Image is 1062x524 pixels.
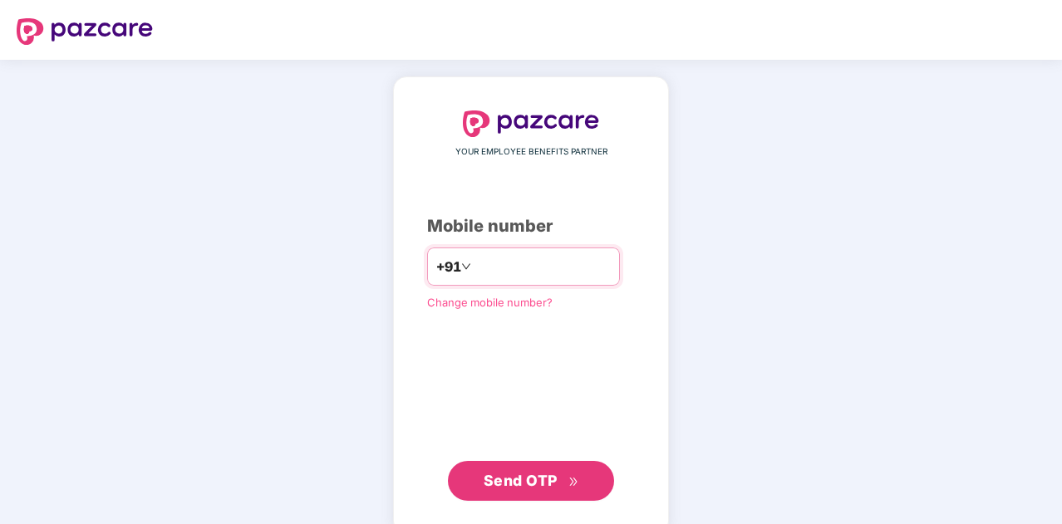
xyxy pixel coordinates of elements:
[463,110,599,137] img: logo
[436,257,461,277] span: +91
[427,213,635,239] div: Mobile number
[448,461,614,501] button: Send OTPdouble-right
[455,145,607,159] span: YOUR EMPLOYEE BENEFITS PARTNER
[461,262,471,272] span: down
[484,472,558,489] span: Send OTP
[17,18,153,45] img: logo
[427,296,553,309] a: Change mobile number?
[568,477,579,487] span: double-right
